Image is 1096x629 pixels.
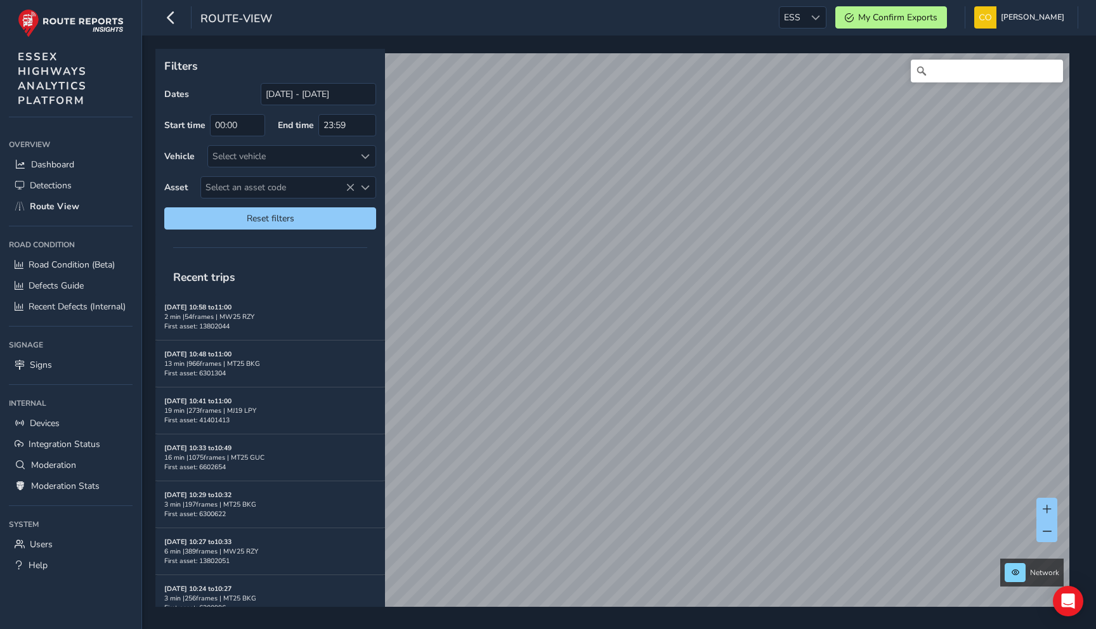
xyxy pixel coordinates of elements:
span: Network [1030,567,1059,578]
span: Dashboard [31,159,74,171]
a: Route View [9,196,133,217]
div: 16 min | 1075 frames | MT25 GUC [164,453,376,462]
a: Integration Status [9,434,133,455]
a: Detections [9,175,133,196]
label: Vehicle [164,150,195,162]
div: 19 min | 273 frames | MJ19 LPY [164,406,376,415]
strong: [DATE] 10:27 to 10:33 [164,537,232,547]
span: route-view [200,11,272,29]
button: Reset filters [164,207,376,230]
strong: [DATE] 10:29 to 10:32 [164,490,232,500]
div: Overview [9,135,133,154]
div: 2 min | 54 frames | MW25 RZY [164,312,376,321]
span: ESSEX HIGHWAYS ANALYTICS PLATFORM [18,49,87,108]
span: First asset: 6301304 [164,368,226,378]
div: Road Condition [9,235,133,254]
span: Route View [30,200,79,212]
span: Defects Guide [29,280,84,292]
a: Moderation [9,455,133,476]
span: Road Condition (Beta) [29,259,115,271]
a: Moderation Stats [9,476,133,496]
strong: [DATE] 10:58 to 11:00 [164,302,232,312]
img: rr logo [18,9,124,37]
button: My Confirm Exports [835,6,947,29]
span: Select an asset code [201,177,355,198]
span: First asset: 41401413 [164,415,230,425]
a: Signs [9,354,133,375]
input: Search [911,60,1063,82]
div: 3 min | 256 frames | MT25 BKG [164,593,376,603]
span: Moderation [31,459,76,471]
button: [PERSON_NAME] [974,6,1069,29]
div: 3 min | 197 frames | MT25 BKG [164,500,376,509]
span: First asset: 6300996 [164,603,226,613]
span: Reset filters [174,212,367,224]
div: 6 min | 389 frames | MW25 RZY [164,547,376,556]
div: Select an asset code [355,177,375,198]
span: First asset: 13802044 [164,321,230,331]
span: First asset: 6300622 [164,509,226,519]
a: Recent Defects (Internal) [9,296,133,317]
label: Asset [164,181,188,193]
a: Users [9,534,133,555]
canvas: Map [160,53,1069,621]
strong: [DATE] 10:41 to 11:00 [164,396,232,406]
span: Recent Defects (Internal) [29,301,126,313]
strong: [DATE] 10:48 to 11:00 [164,349,232,359]
span: Moderation Stats [31,480,100,492]
span: [PERSON_NAME] [1001,6,1064,29]
a: Help [9,555,133,576]
span: Integration Status [29,438,100,450]
strong: [DATE] 10:24 to 10:27 [164,584,232,593]
span: ESS [780,7,805,28]
label: Start time [164,119,205,131]
img: diamond-layout [974,6,996,29]
p: Filters [164,58,376,74]
span: Signs [30,359,52,371]
a: Defects Guide [9,275,133,296]
div: Internal [9,394,133,413]
span: Devices [30,417,60,429]
span: Detections [30,179,72,191]
label: End time [278,119,314,131]
div: Select vehicle [208,146,355,167]
span: First asset: 13802051 [164,556,230,566]
a: Dashboard [9,154,133,175]
div: Open Intercom Messenger [1053,586,1083,616]
span: My Confirm Exports [858,11,937,23]
a: Road Condition (Beta) [9,254,133,275]
span: First asset: 6602654 [164,462,226,472]
label: Dates [164,88,189,100]
div: System [9,515,133,534]
span: Recent trips [164,261,244,294]
strong: [DATE] 10:33 to 10:49 [164,443,232,453]
span: Users [30,538,53,550]
a: Devices [9,413,133,434]
div: Signage [9,335,133,354]
div: 13 min | 966 frames | MT25 BKG [164,359,376,368]
span: Help [29,559,48,571]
